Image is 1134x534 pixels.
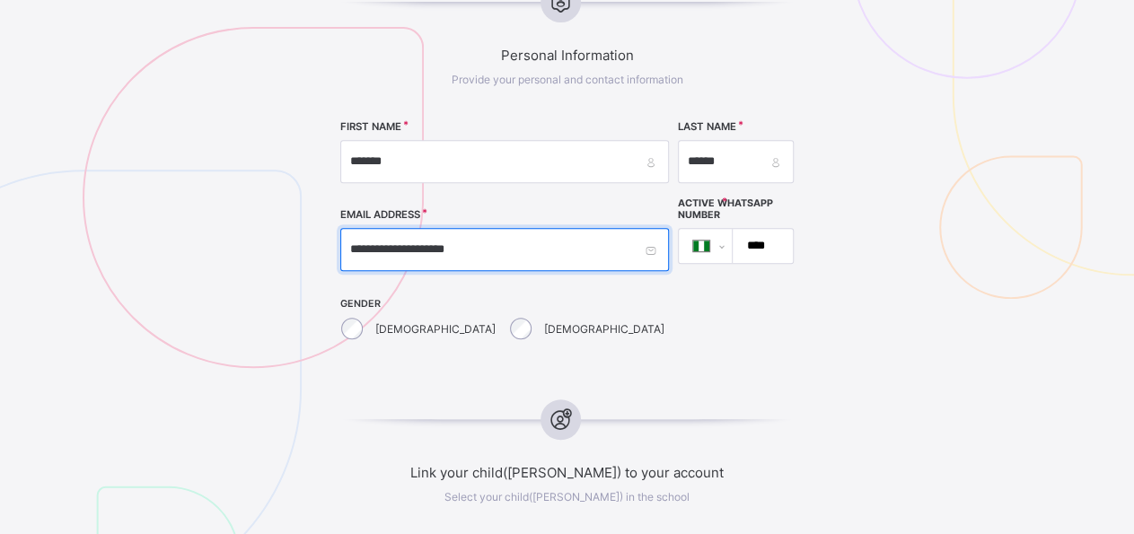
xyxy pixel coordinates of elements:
[375,322,496,336] label: [DEMOGRAPHIC_DATA]
[284,47,851,64] span: Personal Information
[340,120,401,133] label: FIRST NAME
[452,73,683,86] span: Provide your personal and contact information
[444,490,690,503] span: Select your child([PERSON_NAME]) in the school
[544,322,664,336] label: [DEMOGRAPHIC_DATA]
[284,464,851,481] span: Link your child([PERSON_NAME]) to your account
[678,120,736,133] label: LAST NAME
[678,197,794,221] label: Active WhatsApp Number
[340,298,669,310] span: GENDER
[340,208,420,221] label: EMAIL ADDRESS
